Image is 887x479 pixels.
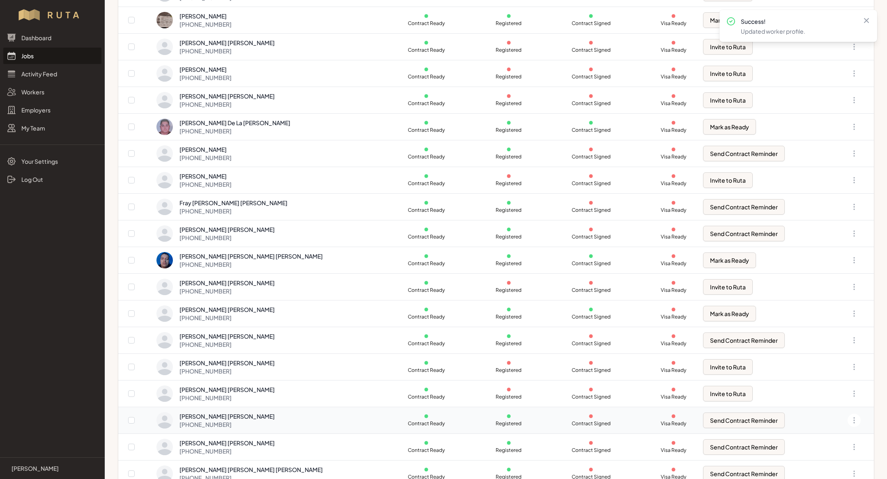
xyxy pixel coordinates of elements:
[571,367,611,374] p: Contract Signed
[3,30,101,46] a: Dashboard
[179,359,275,367] div: [PERSON_NAME] [PERSON_NAME]
[571,154,611,160] p: Contract Signed
[407,154,446,160] p: Contract Ready
[407,47,446,53] p: Contract Ready
[179,39,275,47] div: [PERSON_NAME] [PERSON_NAME]
[489,180,529,187] p: Registered
[703,172,753,188] button: Invite to Ruta
[7,464,98,472] a: [PERSON_NAME]
[654,73,693,80] p: Visa Ready
[571,180,611,187] p: Contract Signed
[3,120,101,136] a: My Team
[179,412,275,420] div: [PERSON_NAME] [PERSON_NAME]
[571,234,611,240] p: Contract Signed
[179,199,287,207] div: Fray [PERSON_NAME] [PERSON_NAME]
[741,17,856,25] p: Success!
[654,314,693,320] p: Visa Ready
[571,100,611,107] p: Contract Signed
[407,20,446,27] p: Contract Ready
[571,340,611,347] p: Contract Signed
[179,127,290,135] div: [PHONE_NUMBER]
[179,145,232,154] div: [PERSON_NAME]
[407,73,446,80] p: Contract Ready
[654,367,693,374] p: Visa Ready
[179,287,275,295] div: [PHONE_NUMBER]
[654,154,693,160] p: Visa Ready
[571,447,611,454] p: Contract Signed
[407,207,446,213] p: Contract Ready
[703,66,753,81] button: Invite to Ruta
[179,225,275,234] div: [PERSON_NAME] [PERSON_NAME]
[179,447,275,455] div: [PHONE_NUMBER]
[179,367,275,375] div: [PHONE_NUMBER]
[654,234,693,240] p: Visa Ready
[489,127,529,133] p: Registered
[179,119,290,127] div: [PERSON_NAME] De La [PERSON_NAME]
[407,367,446,374] p: Contract Ready
[703,146,785,161] button: Send Contract Reminder
[3,48,101,64] a: Jobs
[489,394,529,400] p: Registered
[179,20,232,28] div: [PHONE_NUMBER]
[407,420,446,427] p: Contract Ready
[703,252,756,268] button: Mark as Ready
[179,340,275,348] div: [PHONE_NUMBER]
[489,47,529,53] p: Registered
[17,8,87,21] img: Workflow
[179,332,275,340] div: [PERSON_NAME] [PERSON_NAME]
[703,306,756,321] button: Mark as Ready
[571,394,611,400] p: Contract Signed
[703,226,785,241] button: Send Contract Reminder
[179,47,275,55] div: [PHONE_NUMBER]
[654,47,693,53] p: Visa Ready
[407,314,446,320] p: Contract Ready
[703,359,753,375] button: Invite to Ruta
[489,340,529,347] p: Registered
[407,127,446,133] p: Contract Ready
[11,464,59,472] p: [PERSON_NAME]
[571,287,611,293] p: Contract Signed
[489,207,529,213] p: Registered
[571,73,611,80] p: Contract Signed
[703,12,756,28] button: Mark as Ready
[407,260,446,267] p: Contract Ready
[489,367,529,374] p: Registered
[489,260,529,267] p: Registered
[571,47,611,53] p: Contract Signed
[407,180,446,187] p: Contract Ready
[179,305,275,314] div: [PERSON_NAME] [PERSON_NAME]
[179,439,275,447] div: [PERSON_NAME] [PERSON_NAME]
[179,180,232,188] div: [PHONE_NUMBER]
[3,66,101,82] a: Activity Feed
[703,279,753,295] button: Invite to Ruta
[179,12,232,20] div: [PERSON_NAME]
[489,447,529,454] p: Registered
[489,100,529,107] p: Registered
[407,234,446,240] p: Contract Ready
[179,314,275,322] div: [PHONE_NUMBER]
[407,287,446,293] p: Contract Ready
[703,332,785,348] button: Send Contract Reminder
[489,314,529,320] p: Registered
[489,287,529,293] p: Registered
[489,154,529,160] p: Registered
[179,385,275,394] div: [PERSON_NAME] [PERSON_NAME]
[179,465,323,474] div: [PERSON_NAME] [PERSON_NAME] [PERSON_NAME]
[179,394,275,402] div: [PHONE_NUMBER]
[741,27,856,35] p: Updated worker profile.
[703,39,753,55] button: Invite to Ruta
[3,153,101,170] a: Your Settings
[703,439,785,455] button: Send Contract Reminder
[179,252,323,260] div: [PERSON_NAME] [PERSON_NAME] [PERSON_NAME]
[179,207,287,215] div: [PHONE_NUMBER]
[489,20,529,27] p: Registered
[654,180,693,187] p: Visa Ready
[407,447,446,454] p: Contract Ready
[179,92,275,100] div: [PERSON_NAME] [PERSON_NAME]
[703,386,753,401] button: Invite to Ruta
[654,447,693,454] p: Visa Ready
[654,420,693,427] p: Visa Ready
[654,340,693,347] p: Visa Ready
[179,260,323,268] div: [PHONE_NUMBER]
[179,172,232,180] div: [PERSON_NAME]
